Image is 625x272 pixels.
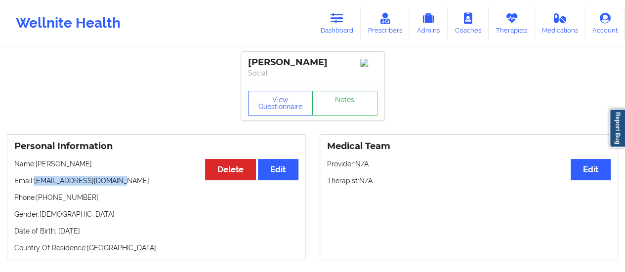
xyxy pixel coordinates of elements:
[361,7,410,39] a: Prescribers
[313,7,361,39] a: Dashboard
[535,7,585,39] a: Medications
[258,159,298,180] button: Edit
[248,68,377,78] p: Social
[14,243,298,253] p: Country Of Residence: [GEOGRAPHIC_DATA]
[409,7,448,39] a: Admins
[360,59,377,67] img: Image%2Fplaceholer-image.png
[609,109,625,148] a: Report Bug
[327,141,611,152] h3: Medical Team
[248,57,377,68] div: [PERSON_NAME]
[14,209,298,219] p: Gender: [DEMOGRAPHIC_DATA]
[14,176,298,186] p: Email: [EMAIL_ADDRESS][DOMAIN_NAME]
[205,159,256,180] button: Delete
[448,7,489,39] a: Coaches
[14,226,298,236] p: Date of Birth: [DATE]
[571,159,611,180] button: Edit
[585,7,625,39] a: Account
[14,141,298,152] h3: Personal Information
[327,176,611,186] p: Therapist: N/A
[489,7,535,39] a: Therapists
[248,91,313,116] button: View Questionnaire
[14,193,298,202] p: Phone: [PHONE_NUMBER]
[14,159,298,169] p: Name: [PERSON_NAME]
[327,159,611,169] p: Provider: N/A
[312,91,377,116] a: Notes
